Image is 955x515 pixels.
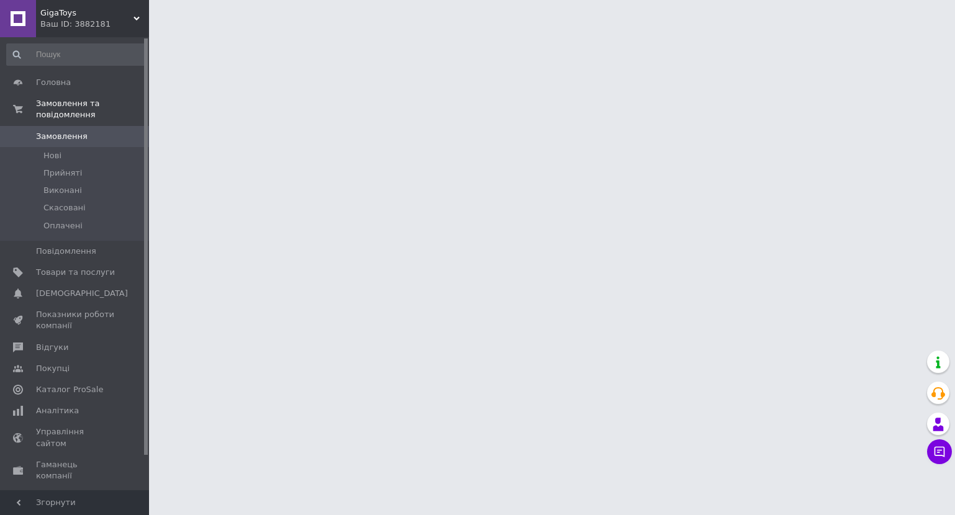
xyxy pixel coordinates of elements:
span: Прийняті [43,168,82,179]
span: Товари та послуги [36,267,115,278]
span: Відгуки [36,342,68,353]
span: Виконані [43,185,82,196]
span: Гаманець компанії [36,459,115,481]
span: Управління сайтом [36,426,115,449]
span: Покупці [36,363,70,374]
span: Аналітика [36,405,79,416]
span: Каталог ProSale [36,384,103,395]
span: Повідомлення [36,246,96,257]
span: Скасовані [43,202,86,213]
span: Нові [43,150,61,161]
input: Пошук [6,43,147,66]
span: Замовлення [36,131,88,142]
button: Чат з покупцем [927,439,952,464]
div: Ваш ID: 3882181 [40,19,149,30]
span: GigaToys [40,7,134,19]
span: Замовлення та повідомлення [36,98,149,120]
span: Головна [36,77,71,88]
span: Показники роботи компанії [36,309,115,331]
span: [DEMOGRAPHIC_DATA] [36,288,128,299]
span: Оплачені [43,220,83,231]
